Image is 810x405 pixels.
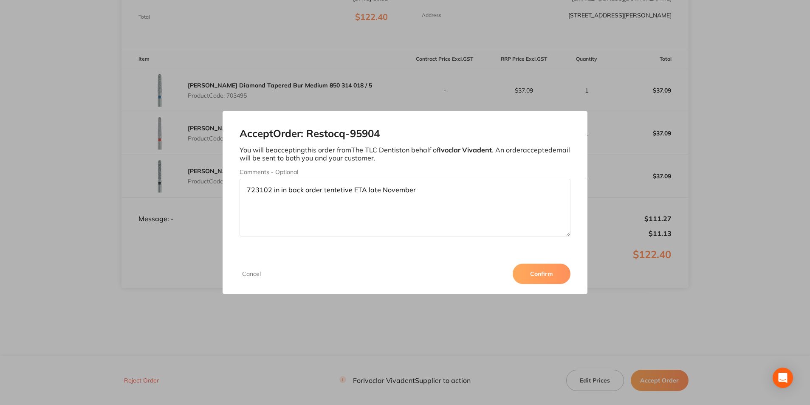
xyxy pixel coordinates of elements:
button: Cancel [240,270,263,278]
p: You will be accepting this order from The TLC Dentist on behalf of . An order accepted email will... [240,146,570,162]
textarea: 723102 in in back order tentetive ETA late November [240,179,570,236]
label: Comments - Optional [240,169,570,175]
h2: Accept Order: Restocq- 95904 [240,128,570,140]
b: Ivoclar Vivadent [439,146,492,154]
div: Open Intercom Messenger [773,368,793,388]
button: Confirm [513,264,570,284]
